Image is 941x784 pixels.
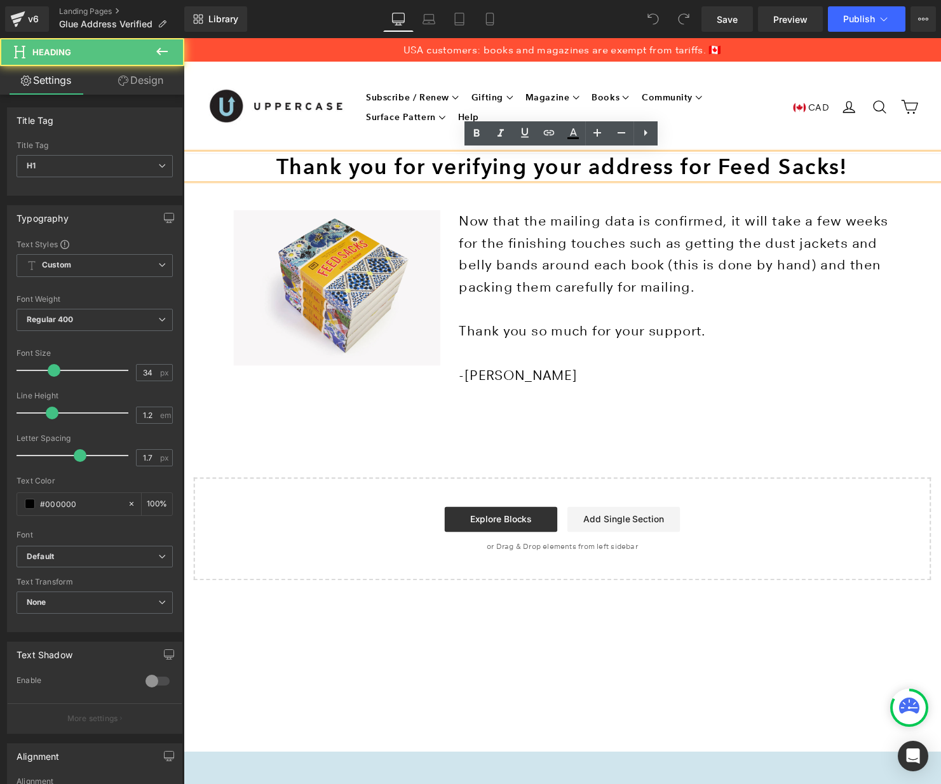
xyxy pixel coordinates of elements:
a: Desktop [383,6,414,32]
iframe: To enrich screen reader interactions, please activate Accessibility in Grammarly extension settings [184,38,941,784]
span: Publish [843,14,875,24]
a: Books [409,50,457,70]
p: Now that the mailing data is confirmed, it will take a few weeks for the finishing touches such a... [280,175,718,264]
span: Library [208,13,238,25]
a: New Library [184,6,247,32]
div: Letter Spacing [17,434,173,443]
span: Preview [773,13,808,26]
span: Save [717,13,738,26]
div: Open Intercom Messenger [898,741,928,771]
b: Custom [42,260,71,271]
a: Tablet [444,6,475,32]
span: px [160,454,171,462]
div: Alignment [17,744,60,762]
button: More [911,6,936,32]
div: Title Tag [17,141,173,150]
div: Font [17,531,173,539]
span: Heading [32,47,71,57]
a: Community [460,50,531,70]
input: Color [40,497,121,511]
div: Title Tag [17,108,54,126]
div: Text Shadow [17,642,72,660]
div: Line Height [17,391,173,400]
div: v6 [25,11,41,27]
div: Text Color [17,476,173,485]
div: Font Size [17,349,173,358]
span: Glue Address Verified [59,19,152,29]
p: More settings [67,713,118,724]
a: Explore Blocks [265,476,379,501]
span: em [160,411,171,419]
a: Surface Pattern [180,70,271,90]
div: Text Transform [17,578,173,586]
p: -[PERSON_NAME] [280,309,718,376]
a: Laptop [414,6,444,32]
a: Design [95,66,187,95]
span: CAD [634,63,655,78]
div: % [142,493,172,515]
button: Redo [671,6,696,32]
a: Add Single Section [389,476,504,501]
p: or Drag & Drop elements from left sidebar [30,511,738,520]
a: Mobile [475,6,505,32]
div: Text Styles [17,239,173,249]
button: More settings [8,703,182,733]
b: Regular 400 [27,314,74,324]
i: Default [27,551,54,562]
a: Gifting [287,50,339,70]
button: CAD [619,62,656,78]
a: Magazine [342,50,407,70]
p: Thank you so much for your support. [280,287,718,309]
a: Help [273,70,305,90]
div: Typography [17,206,69,224]
button: Publish [828,6,905,32]
a: v6 [5,6,49,32]
div: Font Weight [17,295,173,304]
span: px [160,368,171,377]
b: None [27,597,46,607]
button: Undo [640,6,666,32]
b: H1 [27,161,36,170]
a: Landing Pages [59,6,184,17]
a: Preview [758,6,823,32]
div: Enable [17,675,133,689]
